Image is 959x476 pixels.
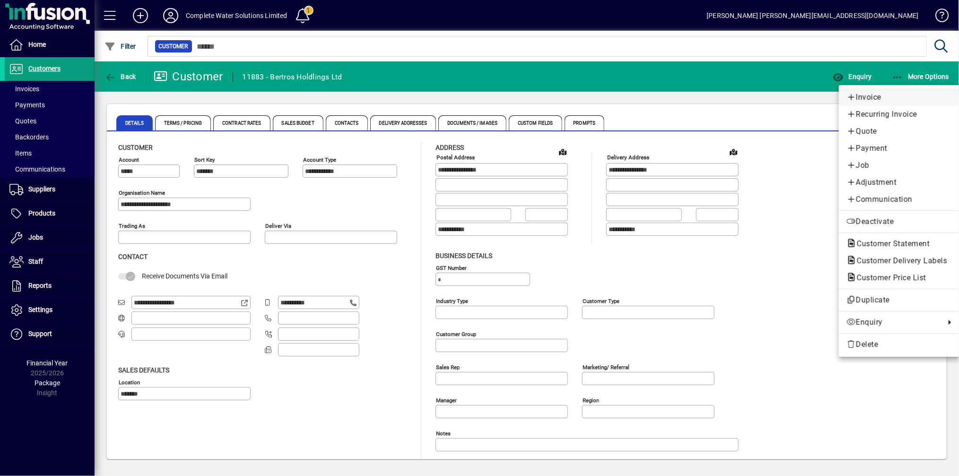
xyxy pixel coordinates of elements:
span: Invoice [846,92,952,103]
span: Recurring Invoice [846,109,952,120]
span: Deactivate [846,216,952,227]
span: Customer Price List [846,273,931,282]
span: Communication [846,194,952,205]
span: Customer Statement [846,239,934,248]
span: Quote [846,126,952,137]
span: Enquiry [846,317,941,328]
span: Customer Delivery Labels [846,256,952,265]
span: Adjustment [846,177,952,188]
span: Delete [846,339,952,350]
span: Payment [846,143,952,154]
span: Duplicate [846,294,952,306]
span: Job [846,160,952,171]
